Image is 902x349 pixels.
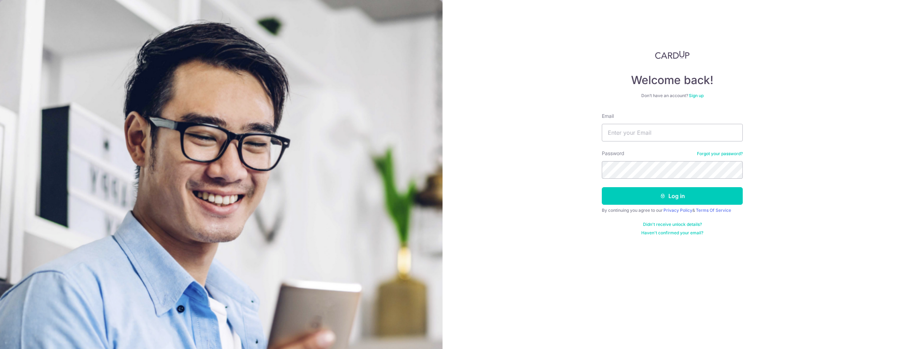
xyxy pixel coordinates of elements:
[663,208,692,213] a: Privacy Policy
[602,150,624,157] label: Password
[602,73,743,87] h4: Welcome back!
[643,222,702,227] a: Didn't receive unlock details?
[602,208,743,213] div: By continuing you agree to our &
[602,113,614,120] label: Email
[602,187,743,205] button: Log in
[641,230,703,236] a: Haven't confirmed your email?
[696,208,731,213] a: Terms Of Service
[697,151,743,157] a: Forgot your password?
[602,93,743,99] div: Don’t have an account?
[602,124,743,141] input: Enter your Email
[689,93,704,98] a: Sign up
[655,51,690,59] img: CardUp Logo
